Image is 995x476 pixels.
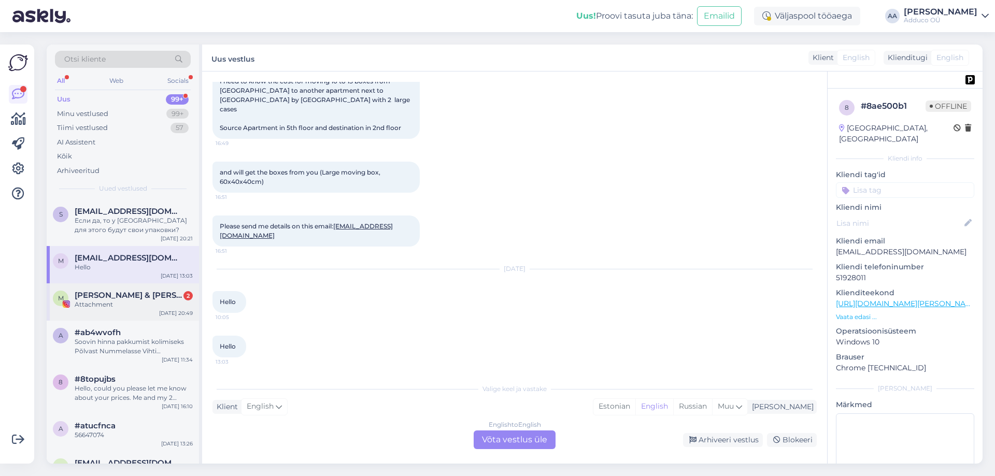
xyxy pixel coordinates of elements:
span: #atucfnca [75,421,116,430]
input: Lisa nimi [836,218,962,229]
span: j [59,462,62,470]
span: Offline [926,100,971,112]
div: Hello, could you please let me know about your prices. Me and my 2 friends are planning to move f... [75,384,193,402]
div: Kliendi info [836,154,974,163]
span: jorma.salokanto@kolumbus.fi [75,458,182,468]
div: Võta vestlus üle [474,430,556,449]
div: [DATE] 16:10 [162,402,193,410]
span: Hello [220,342,236,350]
div: Blokeeri [767,433,817,447]
div: [PERSON_NAME] [836,384,974,393]
span: 10:05 [216,313,254,321]
div: Estonian [593,399,635,414]
div: Web [107,74,125,88]
span: 16:51 [216,247,254,255]
div: Proovi tasuta juba täna: [576,10,693,22]
p: Kliendi tag'id [836,169,974,180]
div: # 8ae500b1 [861,100,926,112]
input: Lisa tag [836,182,974,198]
p: Chrome [TECHNICAL_ID] [836,363,974,373]
div: Hello [75,263,193,272]
div: AI Assistent [57,137,95,148]
p: Windows 10 [836,337,974,348]
span: 13:03 [216,358,254,366]
span: s [59,210,63,218]
span: Uued vestlused [99,184,147,193]
span: #ab4wvofh [75,328,121,337]
div: Soovin hinna pakkumist kolimiseks Põlvast Nummelasse Vihti [PERSON_NAME] [GEOGRAPHIC_DATA]. [75,337,193,356]
div: Klienditugi [884,52,928,63]
div: Valige keel ja vastake [212,384,817,394]
p: Brauser [836,352,974,363]
div: Arhiveeri vestlus [683,433,763,447]
p: 51928011 [836,272,974,283]
span: English [247,401,274,412]
span: Otsi kliente [64,54,106,65]
span: a [59,331,63,339]
span: M [58,294,64,302]
div: English to English [489,420,541,429]
div: Kõik [57,151,72,162]
p: Kliendi telefoninumber [836,262,974,272]
a: [PERSON_NAME]Adduco OÜ [904,8,989,24]
button: Emailid [697,6,742,26]
p: Kliendi nimi [836,202,974,213]
span: stella.einla@berlin.com [75,207,182,216]
a: [URL][DOMAIN_NAME][PERSON_NAME] [836,299,979,308]
span: #8topujbs [75,374,116,384]
img: pd [965,75,975,84]
p: Operatsioonisüsteem [836,326,974,337]
img: Askly Logo [8,53,28,73]
span: a [59,425,63,432]
div: 57 [170,123,189,133]
span: Muu [718,401,734,411]
b: Uus! [576,11,596,21]
span: m [58,257,64,265]
div: [DATE] 13:03 [161,272,193,280]
div: 2 [183,291,193,300]
span: English [936,52,963,63]
div: Minu vestlused [57,109,108,119]
div: 99+ [166,94,189,105]
span: Hello [220,298,236,306]
div: Klient [808,52,834,63]
div: Socials [165,74,191,88]
span: 8 [845,104,849,111]
p: Klienditeekond [836,287,974,298]
div: Arhiveeritud [57,166,99,176]
div: Väljaspool tööaega [754,7,860,25]
div: Adduco OÜ [904,16,977,24]
div: Attachment [75,300,193,309]
span: and will get the boxes from you (Large moving box, 60x40x40cm) [220,168,382,185]
div: Если да, то у [GEOGRAPHIC_DATA] для этого будут свои упаковки? [75,216,193,235]
div: [PERSON_NAME] [904,8,977,16]
div: [DATE] 20:49 [159,309,193,317]
span: English [843,52,870,63]
span: Mari-Leen Albers & Meelis Tomson [75,291,182,300]
div: Klient [212,401,238,412]
div: [DATE] 20:21 [161,235,193,242]
div: English [635,399,673,414]
div: Tiimi vestlused [57,123,108,133]
div: [DATE] [212,264,817,273]
span: 16:49 [216,139,254,147]
div: All [55,74,67,88]
label: Uus vestlus [211,51,254,65]
div: 56647074 [75,430,193,440]
span: 16:51 [216,193,254,201]
p: [EMAIL_ADDRESS][DOMAIN_NAME] [836,247,974,257]
span: 8 [59,378,63,386]
div: Russian [673,399,712,414]
span: m_elabd@hotmail.com [75,253,182,263]
p: Vaata edasi ... [836,312,974,322]
div: AA [885,9,900,23]
div: [GEOGRAPHIC_DATA], [GEOGRAPHIC_DATA] [839,123,954,145]
div: [PERSON_NAME] [748,401,814,412]
p: Märkmed [836,399,974,410]
div: [DATE] 11:34 [162,356,193,364]
div: Uus [57,94,70,105]
div: 99+ [166,109,189,119]
span: Please send me details on this email: [220,222,393,239]
p: Kliendi email [836,236,974,247]
div: [DATE] 13:26 [161,440,193,448]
